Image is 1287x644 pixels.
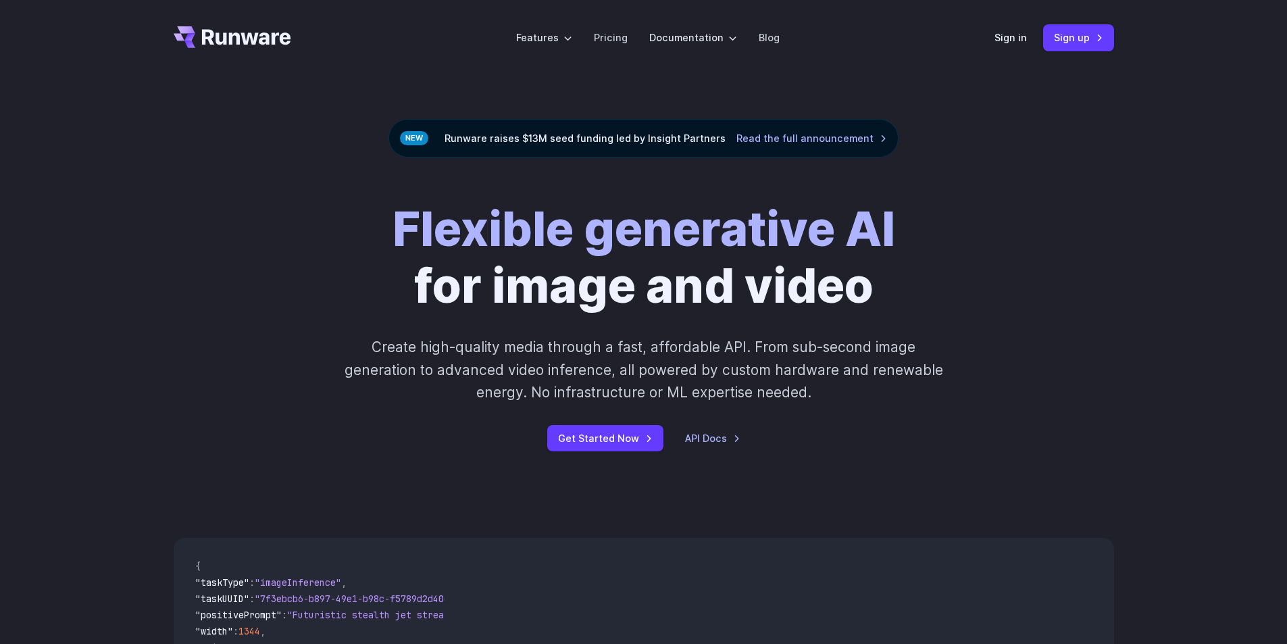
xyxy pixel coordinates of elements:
a: Go to / [174,26,291,48]
div: Runware raises $13M seed funding led by Insight Partners [388,119,899,157]
span: 1344 [238,625,260,637]
a: API Docs [685,430,740,446]
span: , [260,625,266,637]
span: "Futuristic stealth jet streaking through a neon-lit cityscape with glowing purple exhaust" [287,609,779,621]
a: Read the full announcement [736,130,887,146]
span: : [249,593,255,605]
a: Sign in [994,30,1027,45]
a: Sign up [1043,24,1114,51]
span: "taskType" [195,576,249,589]
label: Features [516,30,572,45]
span: "imageInference" [255,576,341,589]
a: Get Started Now [547,425,663,451]
strong: Flexible generative AI [393,200,895,257]
span: "positivePrompt" [195,609,282,621]
span: : [249,576,255,589]
span: "7f3ebcb6-b897-49e1-b98c-f5789d2d40d7" [255,593,460,605]
span: : [282,609,287,621]
span: , [341,576,347,589]
a: Blog [759,30,780,45]
span: "taskUUID" [195,593,249,605]
p: Create high-quality media through a fast, affordable API. From sub-second image generation to adv... [343,336,944,403]
span: "width" [195,625,233,637]
a: Pricing [594,30,628,45]
label: Documentation [649,30,737,45]
span: { [195,560,201,572]
span: : [233,625,238,637]
h1: for image and video [393,201,895,314]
